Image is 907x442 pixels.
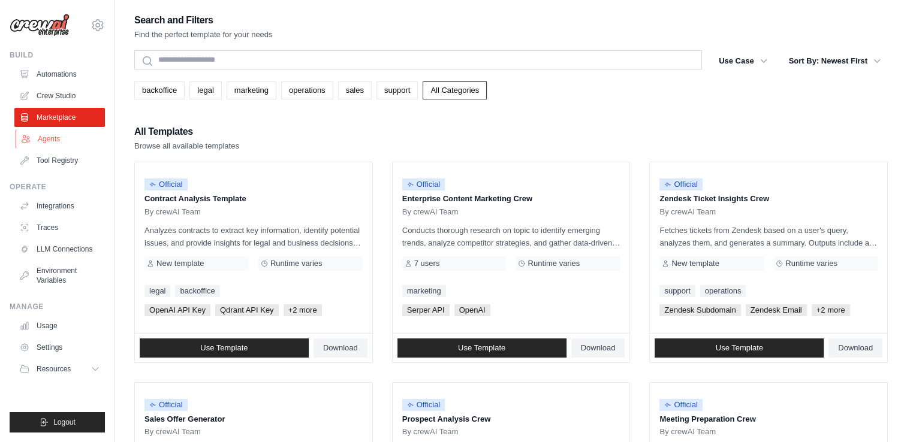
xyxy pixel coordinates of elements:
[134,81,185,99] a: backoffice
[144,304,210,316] span: OpenAI API Key
[785,259,837,268] span: Runtime varies
[571,338,625,358] a: Download
[782,50,888,72] button: Sort By: Newest First
[134,12,273,29] h2: Search and Filters
[37,364,71,374] span: Resources
[659,304,740,316] span: Zendesk Subdomain
[144,427,201,437] span: By crewAI Team
[14,108,105,127] a: Marketplace
[14,359,105,379] button: Resources
[397,338,567,358] a: Use Template
[14,240,105,259] a: LLM Connections
[144,413,363,425] p: Sales Offer Generator
[659,413,878,425] p: Meeting Preparation Crew
[156,259,204,268] span: New template
[376,81,418,99] a: support
[659,224,878,249] p: Fetches tickets from Zendesk based on a user's query, analyzes them, and generates a summary. Out...
[414,259,440,268] span: 7 users
[144,224,363,249] p: Analyzes contracts to extract key information, identify potential issues, and provide insights fo...
[189,81,221,99] a: legal
[144,178,188,190] span: Official
[659,427,716,437] span: By crewAI Team
[402,193,620,205] p: Enterprise Content Marketing Crew
[144,207,201,217] span: By crewAI Team
[838,343,873,353] span: Download
[402,427,459,437] span: By crewAI Team
[10,14,70,37] img: Logo
[270,259,323,268] span: Runtime varies
[140,338,309,358] a: Use Template
[338,81,372,99] a: sales
[14,196,105,216] a: Integrations
[323,343,358,353] span: Download
[134,29,273,41] p: Find the perfect template for your needs
[144,285,170,297] a: legal
[16,129,106,149] a: Agents
[828,338,882,358] a: Download
[314,338,367,358] a: Download
[14,86,105,105] a: Crew Studio
[14,338,105,357] a: Settings
[281,81,333,99] a: operations
[402,413,620,425] p: Prospect Analysis Crew
[134,140,239,152] p: Browse all available templates
[53,417,76,427] span: Logout
[659,207,716,217] span: By crewAI Team
[655,338,824,358] a: Use Template
[581,343,616,353] span: Download
[227,81,276,99] a: marketing
[14,261,105,290] a: Environment Variables
[402,285,446,297] a: marketing
[200,343,248,353] span: Use Template
[144,399,188,411] span: Official
[812,304,850,316] span: +2 more
[14,151,105,170] a: Tool Registry
[10,412,105,432] button: Logout
[14,218,105,237] a: Traces
[402,207,459,217] span: By crewAI Team
[659,193,878,205] p: Zendesk Ticket Insights Crew
[175,285,219,297] a: backoffice
[402,178,445,190] span: Official
[671,259,719,268] span: New template
[423,81,487,99] a: All Categories
[14,316,105,335] a: Usage
[402,304,450,316] span: Serper API
[284,304,322,316] span: +2 more
[659,285,695,297] a: support
[10,182,105,192] div: Operate
[144,193,363,205] p: Contract Analysis Template
[700,285,746,297] a: operations
[14,65,105,84] a: Automations
[10,302,105,311] div: Manage
[659,399,703,411] span: Official
[458,343,505,353] span: Use Template
[659,178,703,190] span: Official
[402,399,445,411] span: Official
[402,224,620,249] p: Conducts thorough research on topic to identify emerging trends, analyze competitor strategies, a...
[712,50,775,72] button: Use Case
[215,304,279,316] span: Qdrant API Key
[10,50,105,60] div: Build
[454,304,490,316] span: OpenAI
[746,304,807,316] span: Zendesk Email
[716,343,763,353] span: Use Template
[134,123,239,140] h2: All Templates
[528,259,580,268] span: Runtime varies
